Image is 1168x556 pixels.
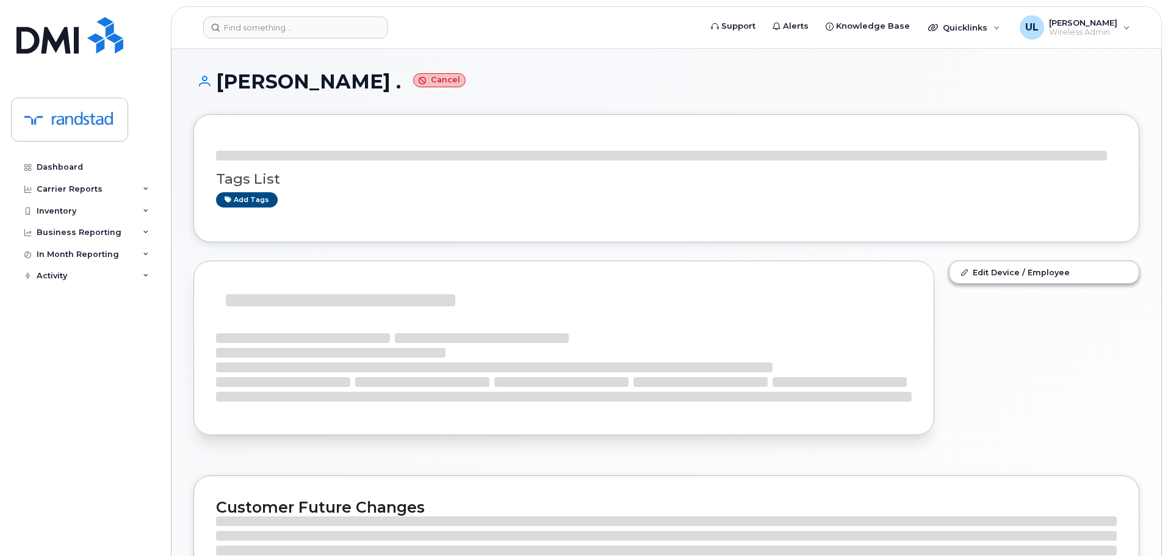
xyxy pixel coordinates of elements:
a: Edit Device / Employee [950,261,1139,283]
h2: Customer Future Changes [216,498,1117,516]
h3: Tags List [216,171,1117,187]
a: Add tags [216,192,278,208]
h1: [PERSON_NAME] . [193,71,1139,92]
small: Cancel [413,73,466,87]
